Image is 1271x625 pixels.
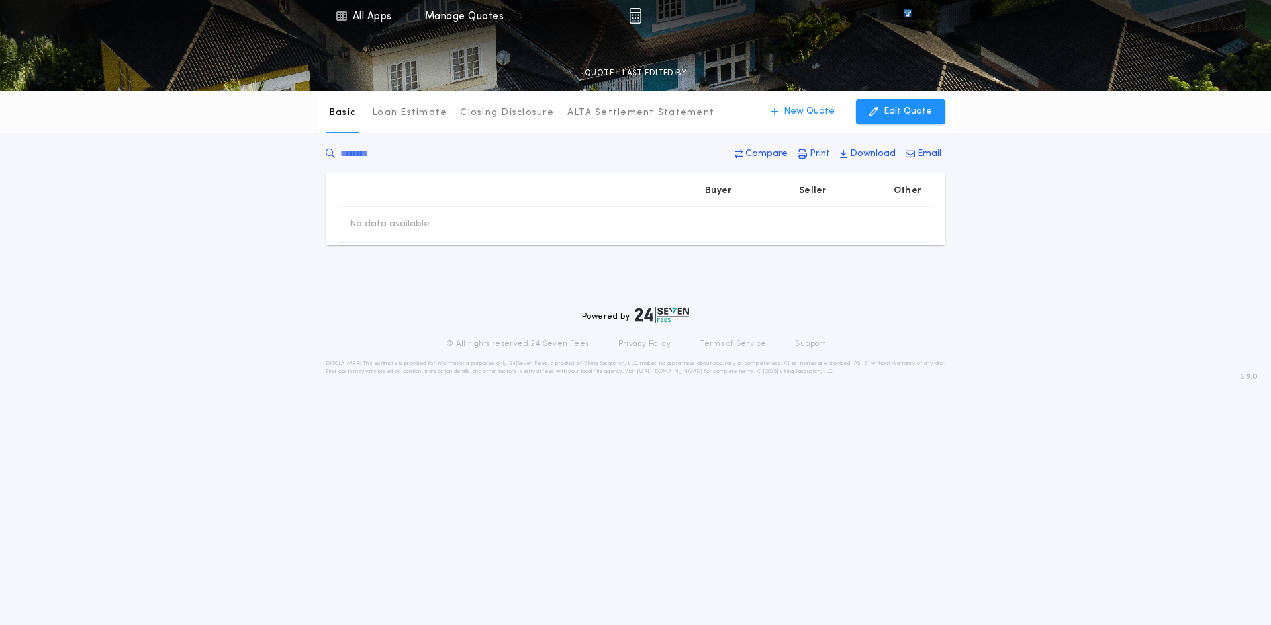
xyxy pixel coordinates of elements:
[326,360,945,376] p: DISCLAIMER: This estimate is provided for informational purposes only. 24|Seven Fees, a product o...
[836,142,900,166] button: Download
[795,339,825,349] a: Support
[637,369,702,374] a: [URL][DOMAIN_NAME]
[582,307,689,323] div: Powered by
[1240,371,1258,383] span: 3.8.0
[884,105,932,118] p: Edit Quote
[810,147,830,161] p: Print
[856,99,945,124] button: Edit Quote
[794,142,834,166] button: Print
[372,106,447,120] p: Loan Estimate
[446,339,589,349] p: © All rights reserved. 24|Seven Fees
[585,67,686,80] p: QUOTE - LAST EDITED BY
[460,106,554,120] p: Closing Disclosure
[339,207,440,241] td: No data available
[902,142,945,166] button: Email
[567,106,714,120] p: ALTA Settlement Statement
[880,9,935,22] img: vs-icon
[894,185,921,198] p: Other
[757,99,848,124] button: New Quote
[918,147,941,161] p: Email
[850,147,896,161] p: Download
[700,339,766,349] a: Terms of Service
[705,185,731,198] p: Buyer
[635,307,689,323] img: logo
[799,185,827,198] p: Seller
[784,105,835,118] p: New Quote
[618,339,671,349] a: Privacy Policy
[329,106,355,120] p: Basic
[629,8,641,24] img: img
[745,147,788,161] p: Compare
[731,142,792,166] button: Compare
